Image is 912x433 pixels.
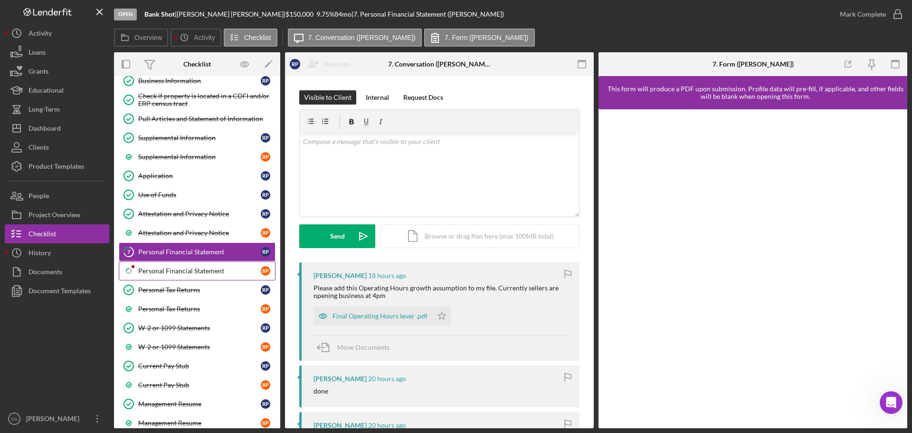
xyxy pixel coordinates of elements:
[138,134,261,142] div: Supplemental Information
[119,242,275,261] a: 7Personal Financial StatementRP
[285,10,313,18] span: $150,000
[361,90,394,105] button: Internal
[8,173,182,359] div: Allison says…
[119,204,275,223] a: Attestation and Privacy NoticeRP
[46,12,92,21] p: Active 20h ago
[8,61,182,173] div: Domonique says…
[34,61,182,165] div: Hi [PERSON_NAME],Four of my borrowers (two on each application) are having issues with the PFS. T...
[138,153,261,161] div: Supplemental Information
[299,224,375,248] button: Send
[119,261,275,280] a: Personal Financial StatementBP
[119,337,275,356] a: W-2 or 1099 StatementsBP
[119,356,275,375] a: Current Pay StubRP
[138,172,261,180] div: Application
[119,318,275,337] a: W-2 or 1099 StatementsRP
[119,375,275,395] a: Current Pay StubBP
[840,5,886,24] div: Mark Complete
[119,147,275,166] a: Supplemental InformationBP
[608,119,899,419] iframe: Lenderfit form
[114,9,137,20] div: Open
[261,76,270,86] div: R P
[8,284,182,300] textarea: Message…
[5,409,109,428] button: DS[PERSON_NAME]
[138,400,261,408] div: Management Resume
[261,399,270,409] div: R P
[28,281,91,303] div: Document Templates
[288,29,422,47] button: 7. Conversation ([PERSON_NAME])
[119,185,275,204] a: Use of FundsRP
[24,409,85,431] div: [PERSON_NAME]
[880,391,902,414] iframe: Intercom live chat
[334,10,351,18] div: 84 mo
[45,304,53,311] button: Upload attachment
[134,34,162,41] label: Overview
[138,77,261,85] div: Business Information
[177,10,285,18] div: [PERSON_NAME] [PERSON_NAME] |
[830,5,907,24] button: Mark Complete
[304,90,351,105] div: Visible to Client
[15,179,148,188] div: Hi [PERSON_NAME],
[144,10,177,18] div: |
[261,190,270,200] div: R P
[171,29,221,47] button: Activity
[261,285,270,295] div: R P
[138,248,261,256] div: Personal Financial Statement
[103,25,175,35] div: ok will do. Thank you.
[313,387,328,395] div: done
[15,193,148,323] div: I'm so sorry this issue is still occurring! I've tested this form myself and haven't been able to...
[163,300,178,315] button: Send a message…
[119,71,275,90] a: Business InformationRP
[261,323,270,333] div: R P
[138,229,261,237] div: Attestation and Privacy Notice
[138,324,261,332] div: W-2 or 1099 Statements
[313,375,367,383] div: [PERSON_NAME]
[15,304,22,311] button: Emoji picker
[119,223,275,242] a: Attestation and Privacy NoticeBP
[30,304,38,311] button: Gif picker
[138,92,275,107] div: Check if property is located in a CDFI and/or ERP census tract
[308,34,416,41] label: 7. Conversation ([PERSON_NAME])
[138,267,261,275] div: Personal Financial Statement
[366,90,389,105] div: Internal
[144,10,175,18] b: Bank Shot
[119,414,275,433] a: Management ResumeBP
[261,209,270,219] div: R P
[194,34,215,41] label: Activity
[368,422,406,429] time: 2025-09-09 20:30
[119,109,275,128] a: Pull Articles and Statement of Information
[261,171,270,181] div: R P
[316,10,334,18] div: 9.75 %
[138,286,261,294] div: Personal Tax Returns
[330,224,345,248] div: Send
[127,249,131,255] tspan: 7
[138,305,261,313] div: Personal Tax Returns
[261,266,270,276] div: B P
[313,284,570,299] div: Please add this Operating Hours growth assumption to my file. Currently sellers are opening busin...
[290,59,300,69] div: R P
[337,343,389,351] span: Move Documents
[138,210,261,218] div: Attestation and Privacy Notice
